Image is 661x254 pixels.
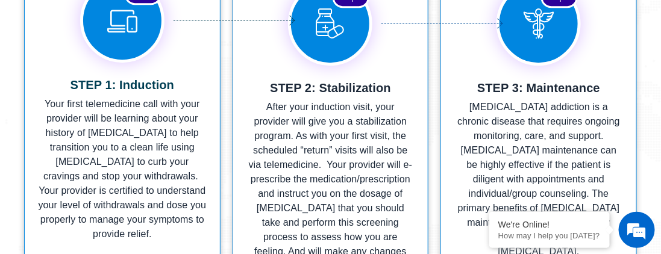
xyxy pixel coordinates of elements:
p: STEP 3: Maintenance [456,82,621,94]
p: Your first telemedicine call with your provider will be learning about your history of [MEDICAL_D... [37,97,208,241]
div: Navigation go back [13,62,31,80]
p: STEP 2: Stabilization [248,82,413,94]
textarea: Type your message and hit 'Enter' [6,146,230,188]
span: We're online! [70,60,166,182]
div: We're Online! [498,220,601,229]
p: How may I help you today? [498,231,601,240]
div: Chat with us now [81,63,221,79]
div: Minimize live chat window [198,6,227,35]
h3: STEP 1: Induction [37,79,208,91]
